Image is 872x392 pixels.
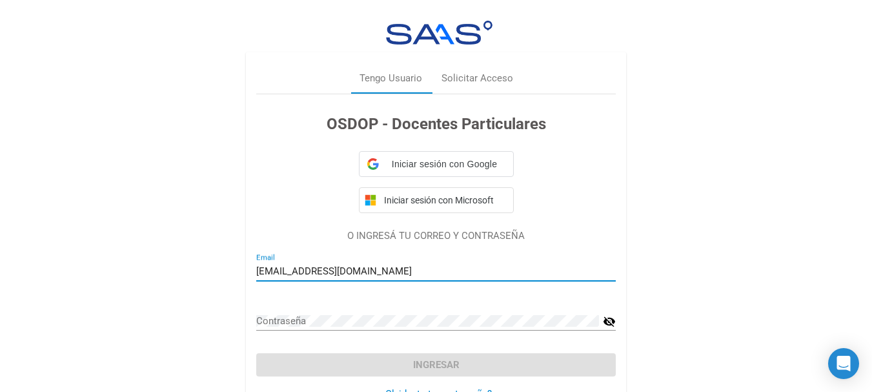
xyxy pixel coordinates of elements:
div: Iniciar sesión con Google [359,151,514,177]
button: Ingresar [256,353,616,377]
span: Iniciar sesión con Google [384,158,505,171]
div: Solicitar Acceso [441,71,513,86]
mat-icon: visibility_off [603,314,616,329]
button: Iniciar sesión con Microsoft [359,187,514,213]
div: Tengo Usuario [360,71,422,86]
span: Iniciar sesión con Microsoft [381,195,508,205]
div: Open Intercom Messenger [828,348,859,379]
span: Ingresar [413,359,460,371]
p: O INGRESÁ TU CORREO Y CONTRASEÑA [256,229,616,243]
h3: OSDOP - Docentes Particulares [256,112,616,136]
